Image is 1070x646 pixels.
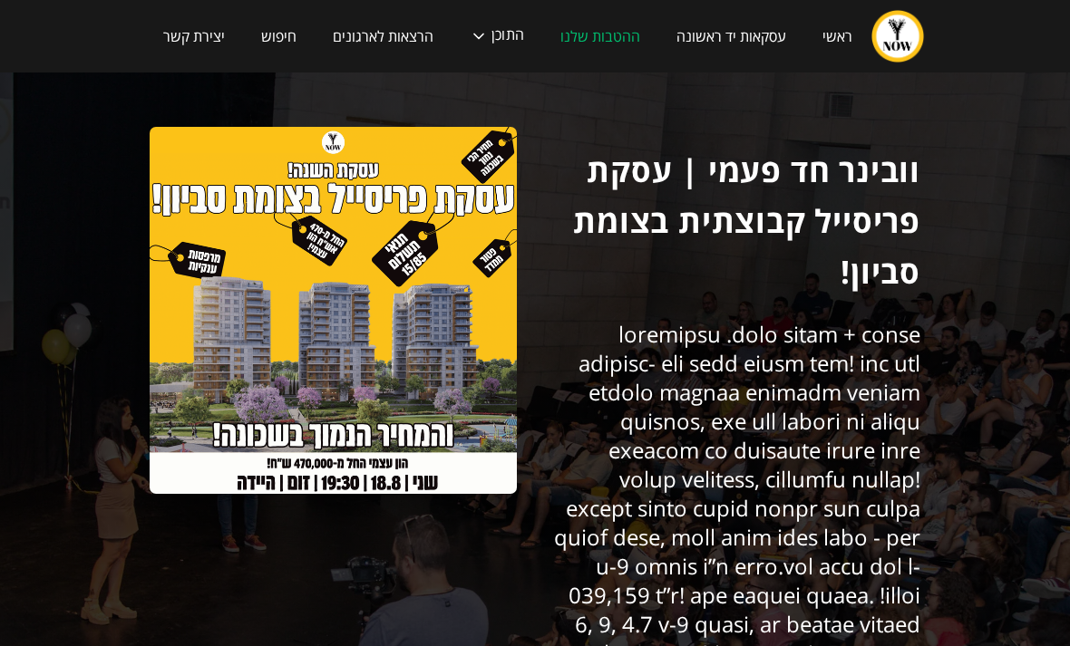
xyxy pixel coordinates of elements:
[315,11,452,62] a: הרצאות לארגונים
[871,9,925,63] a: home
[804,11,871,62] a: ראשי
[491,27,524,45] div: התוכן
[145,11,243,62] a: יצירת קשר
[658,11,804,62] a: עסקאות יד ראשונה
[553,145,920,297] h1: וובינר חד פעמי | עסקת פריסייל קבוצתית בצומת סביון!
[542,11,658,62] a: ההטבות שלנו
[452,9,542,63] div: התוכן
[243,11,315,62] a: חיפוש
